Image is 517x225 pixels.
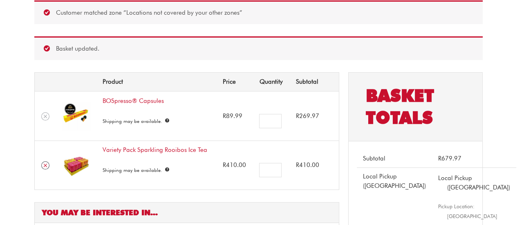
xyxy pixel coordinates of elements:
[223,112,226,120] span: R
[296,161,319,169] bdi: 410.00
[103,145,207,155] a: Variety Pack Sparkling Rooibos Ice Tea
[438,155,441,162] span: R
[34,0,483,24] div: Customer matched zone “Locations not covered by your other zones”
[259,163,281,177] input: Product quantity
[35,203,339,223] h2: You may be interested in…
[223,161,246,169] bdi: 410.00
[296,161,299,169] span: R
[357,149,432,167] th: Subtotal
[296,112,299,120] span: R
[103,167,164,173] small: Shipping may be available.
[259,114,281,128] input: Product quantity
[438,203,497,219] small: Pickup Location: [GEOGRAPHIC_DATA]
[41,112,49,120] a: Remove BOSpresso® Capsules from cart
[223,112,242,120] bdi: 89.99
[34,36,483,60] div: Basket updated.
[290,73,339,91] th: Subtotal
[41,161,49,169] a: Remove Variety Pack Sparkling Rooibos Ice Tea from cart
[349,73,482,142] h2: Basket totals
[62,102,90,130] img: bospresso® capsules
[103,118,164,124] small: Shipping may be available.
[103,96,164,106] a: BOSpresso® Capsules
[253,73,289,91] th: Quantity
[62,151,90,180] img: Variety Pack Sparkling Rooibos Ice Tea
[438,174,510,191] label: Local Pickup ([GEOGRAPHIC_DATA])
[438,155,461,162] bdi: 679.97
[217,73,253,91] th: Price
[296,112,319,120] bdi: 269.97
[223,161,226,169] span: R
[96,73,217,91] th: Product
